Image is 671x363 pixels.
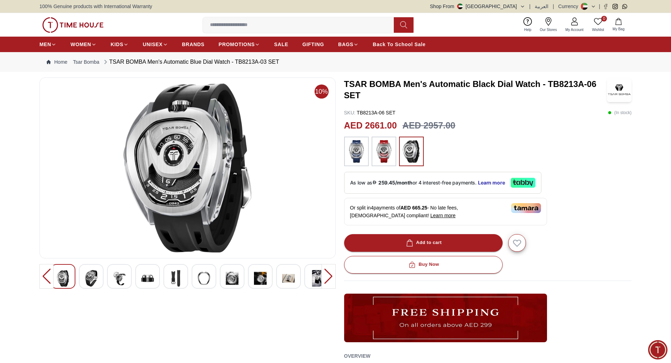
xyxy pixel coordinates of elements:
[169,270,182,287] img: TSAR BOMBA Men's Automatic Blue Dial Watch - TB8213A-03 SET
[111,38,129,51] a: KIDS
[39,3,152,10] span: 100% Genuine products with International Warranty
[143,38,168,51] a: UNISEX
[302,41,324,48] span: GIFTING
[198,270,210,287] img: TSAR BOMBA Men's Automatic Blue Dial Watch - TB8213A-03 SET
[348,140,365,163] img: ...
[73,58,99,65] a: Tsar Bomba
[373,41,425,48] span: Back To School Sale
[113,270,126,287] img: TSAR BOMBA Men's Automatic Blue Dial Watch - TB8213A-03 SET
[42,17,104,33] img: ...
[648,340,667,359] div: Chat Widget
[537,27,560,32] span: Our Stores
[315,85,329,99] span: 10%
[535,3,548,10] button: العربية
[375,140,393,163] img: ...
[430,3,525,10] button: Shop From[GEOGRAPHIC_DATA]
[254,270,267,287] img: TSAR BOMBA Men's Automatic Blue Dial Watch - TB8213A-03 SET
[111,41,123,48] span: KIDS
[430,213,456,218] span: Learn more
[39,41,51,48] span: MEN
[143,41,162,48] span: UNISEX
[520,16,536,34] a: Help
[607,77,632,102] img: TSAR BOMBA Men's Automatic Black Dial Watch - TB8213A-06 SET
[85,270,98,287] img: TSAR BOMBA Men's Automatic Blue Dial Watch - TB8213A-03 SET
[558,3,581,10] div: Currency
[182,41,205,48] span: BRANDS
[536,16,561,34] a: Our Stores
[182,38,205,51] a: BRANDS
[226,270,238,287] img: TSAR BOMBA Men's Automatic Blue Dial Watch - TB8213A-03 SET
[344,119,397,132] h2: AED 2661.00
[407,261,439,269] div: Buy Now
[553,3,554,10] span: |
[563,27,586,32] span: My Account
[344,294,547,342] img: ...
[613,4,618,9] a: Instagram
[219,41,255,48] span: PROMOTIONS
[373,38,425,51] a: Back To School Sale
[274,38,288,51] a: SALE
[608,17,629,33] button: My Bag
[39,52,632,72] nav: Breadcrumb
[622,4,627,9] a: Whatsapp
[603,4,608,9] a: Facebook
[45,83,330,252] img: TSAR BOMBA Men's Automatic Blue Dial Watch - TB8213A-03 SET
[39,38,56,51] a: MEN
[601,16,607,21] span: 0
[403,119,455,132] h3: AED 2957.00
[344,198,547,225] div: Or split in 4 payments of - No late fees, [DEMOGRAPHIC_DATA] compliant!
[141,270,154,287] img: TSAR BOMBA Men's Automatic Blue Dial Watch - TB8213A-03 SET
[608,109,632,116] p: ( In stock )
[344,256,503,274] button: Buy Now
[344,79,607,101] h3: TSAR BOMBA Men's Automatic Black Dial Watch - TB8213A-06 SET
[344,110,356,115] span: SKU :
[529,3,531,10] span: |
[102,58,279,66] div: TSAR BOMBA Men's Automatic Blue Dial Watch - TB8213A-03 SET
[589,27,607,32] span: Wishlist
[599,3,600,10] span: |
[610,26,627,32] span: My Bag
[511,203,541,213] img: Tamara
[70,41,91,48] span: WOMEN
[57,270,69,287] img: TSAR BOMBA Men's Automatic Blue Dial Watch - TB8213A-03 SET
[344,234,503,252] button: Add to cart
[400,205,427,211] span: AED 665.25
[70,38,97,51] a: WOMEN
[457,4,463,9] img: United Arab Emirates
[274,41,288,48] span: SALE
[344,109,396,116] p: TB8213A-06 SET
[310,270,323,287] img: TSAR BOMBA Men's Automatic Blue Dial Watch - TB8213A-03 SET
[302,38,324,51] a: GIFTING
[405,239,442,247] div: Add to cart
[403,140,420,163] img: ...
[282,270,295,287] img: TSAR BOMBA Men's Automatic Blue Dial Watch - TB8213A-03 SET
[338,41,353,48] span: BAGS
[219,38,260,51] a: PROMOTIONS
[588,16,608,34] a: 0Wishlist
[521,27,534,32] span: Help
[344,351,371,361] h2: Overview
[338,38,359,51] a: BAGS
[46,58,67,65] a: Home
